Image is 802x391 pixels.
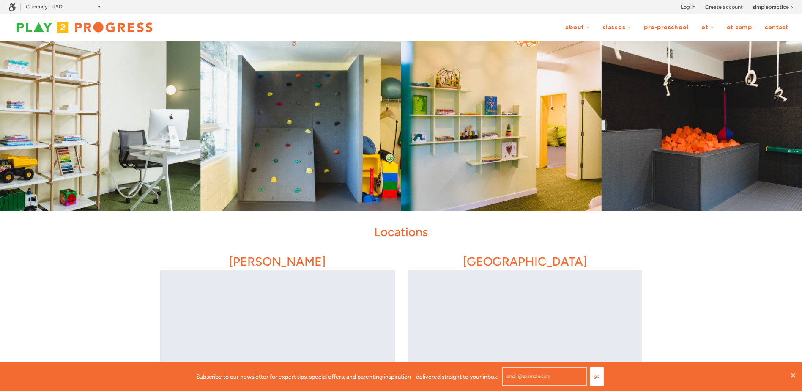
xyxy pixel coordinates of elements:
[196,372,498,381] p: Subscribe to our newsletter for expert tips, special offers, and parenting inspiration - delivere...
[8,19,161,36] img: Play2Progress logo
[681,3,695,11] a: Log in
[721,19,758,36] a: OT Camp
[26,3,48,10] label: Currency
[696,19,720,36] a: OT
[560,19,595,36] a: About
[160,253,395,270] h1: [PERSON_NAME]
[154,223,649,240] h1: Locations
[705,3,743,11] a: Create account
[502,367,587,386] input: email@example.com
[590,367,604,386] button: Go
[759,19,794,36] a: Contact
[597,19,637,36] a: Classes
[638,19,694,36] a: Pre-Preschool
[408,253,642,270] h1: [GEOGRAPHIC_DATA]
[753,3,794,11] a: simplepractice >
